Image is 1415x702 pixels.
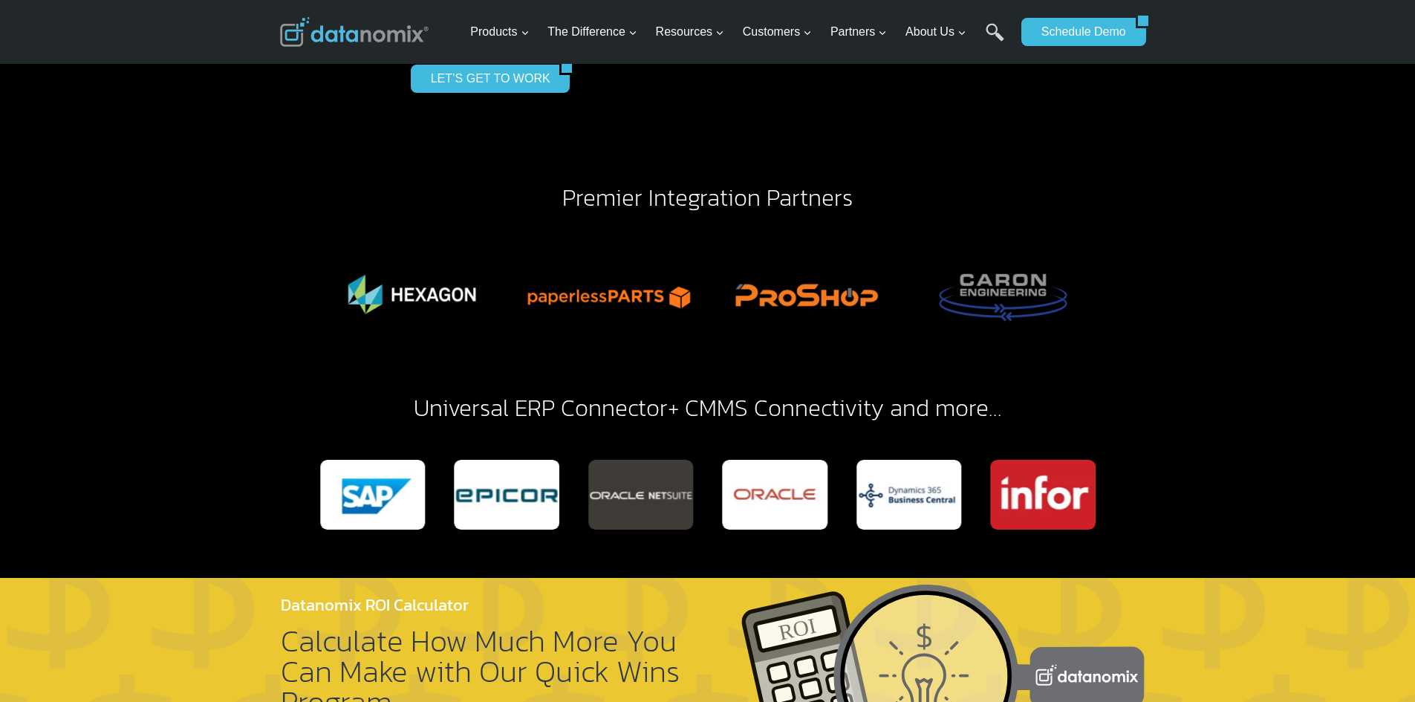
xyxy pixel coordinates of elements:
img: Datanomix Production Monitoring Connects with Dynamics 365 [856,460,962,530]
img: Datanomix [280,17,429,47]
h2: + CMMS Connectivity and more… [280,396,1136,420]
h2: Premier Integration Partners [280,186,1136,209]
img: Datanomix Production Monitoring Connects with Infor [990,460,1096,530]
span: Partners [830,22,887,42]
div: Photo Gallery Carousel [320,460,1096,530]
span: Products [470,22,529,42]
img: Datanomix + Hexagon Manufacturing Intelligence [320,221,504,360]
img: Datanomix Production Monitoring Connects with Oracle [722,460,827,530]
div: 12 of 19 [990,460,1096,530]
div: 7 of 19 [320,460,426,530]
span: The Difference [547,22,637,42]
div: Photo Gallery Carousel [320,221,1096,360]
a: LET’S GET TO WORK [411,65,560,93]
span: Resources [656,22,724,42]
img: Datanomix + ProShop ERP [714,221,898,360]
div: 9 of 19 [588,460,694,530]
span: Customers [743,22,812,42]
h4: Datanomix ROI Calculator [281,593,684,617]
div: 4 of 6 [517,221,701,360]
span: About Us [905,22,966,42]
div: 5 of 6 [714,221,898,360]
div: 8 of 19 [454,460,559,530]
div: 3 of 6 [320,221,504,360]
div: 6 of 6 [911,221,1095,360]
a: Universal ERP Connector [414,390,668,426]
a: Search [986,23,1004,56]
img: Datanomix Production Monitoring Connects with ORACLE Netsuite [588,460,694,530]
img: Datanomix Production Monitoring Connects with SAP [320,460,426,530]
img: Datanomix + Caron Engineering [911,221,1095,360]
img: Datanomix + Paperless Parts [517,221,701,360]
a: Schedule Demo [1021,18,1136,46]
nav: Primary Navigation [464,8,1014,56]
div: 11 of 19 [856,460,962,530]
img: Datanomix Production Monitoring Connects with Epicor ERP [454,460,559,530]
div: 10 of 19 [722,460,827,530]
